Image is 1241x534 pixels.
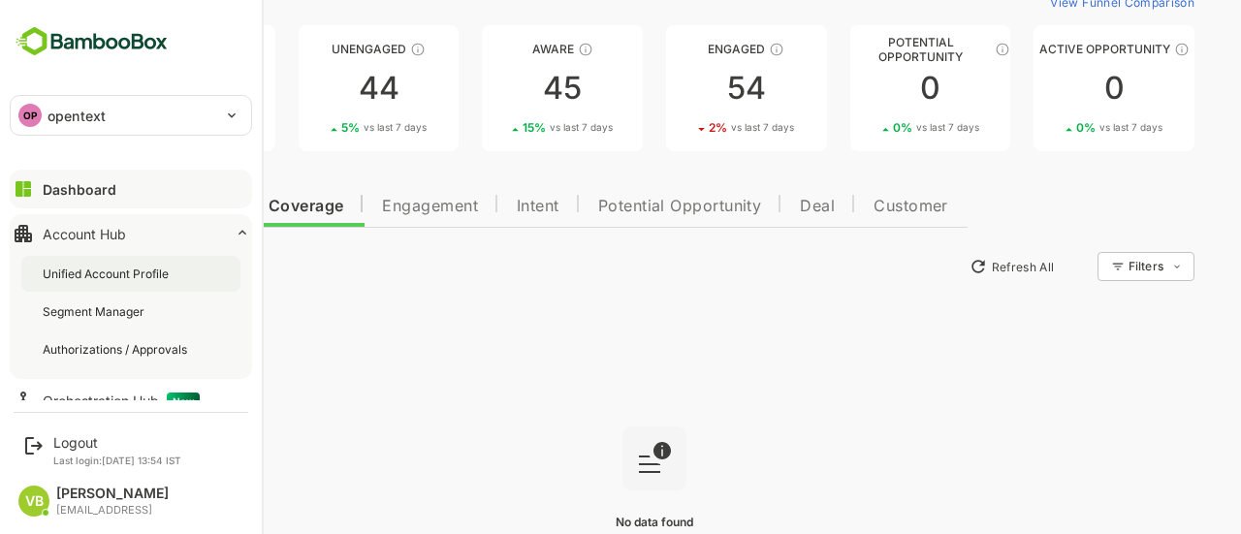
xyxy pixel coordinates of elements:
div: Aware [414,42,575,56]
a: Active OpportunityThese accounts have open opportunities which might be at any of the Sales Stage... [966,25,1127,151]
div: These accounts are warm, further nurturing would qualify them to MQAs [701,42,716,57]
div: [EMAIL_ADDRESS] [56,504,169,517]
div: Engaged [598,42,759,56]
a: EngagedThese accounts are warm, further nurturing would qualify them to MQAs542%vs last 7 days [598,25,759,151]
p: Last login: [DATE] 13:54 IST [53,455,181,466]
button: Refresh All [893,251,995,282]
a: UnreachedThese accounts have not been engaged with for a defined time period2125%vs last 7 days [47,25,207,151]
div: OPopentext [11,96,251,135]
div: [PERSON_NAME] [56,486,169,502]
a: UnengagedThese accounts have not shown enough engagement and need nurturing445%vs last 7 days [231,25,392,151]
a: Potential OpportunityThese accounts are MQAs and can be passed on to Inside Sales00%vs last 7 days [782,25,943,151]
div: OP [18,104,42,127]
span: New [167,393,200,410]
div: These accounts have not shown enough engagement and need nurturing [342,42,358,57]
button: Account Hub [10,214,252,253]
div: Account Hub [43,226,126,242]
div: VB [18,486,49,517]
div: 25 % [86,120,178,135]
span: Data Quality and Coverage [66,199,275,214]
span: No data found [548,515,625,529]
div: These accounts are MQAs and can be passed on to Inside Sales [927,42,942,57]
span: Customer [806,199,880,214]
span: vs last 7 days [1032,120,1095,135]
div: These accounts have open opportunities which might be at any of the Sales Stages [1106,42,1122,57]
div: Unreached [47,42,207,56]
span: vs last 7 days [115,120,178,135]
div: 0 % [1008,120,1095,135]
span: vs last 7 days [296,120,359,135]
div: 0 % [825,120,911,135]
div: 5 % [273,120,359,135]
div: These accounts have not been engaged with for a defined time period [158,42,174,57]
span: Potential Opportunity [530,199,694,214]
a: AwareThese accounts have just entered the buying cycle and need further nurturing4515%vs last 7 days [414,25,575,151]
span: Intent [449,199,492,214]
div: 45 [414,73,575,104]
div: Orchestration Hub [43,393,200,410]
div: 2 % [641,120,726,135]
div: Dashboard [43,181,116,198]
div: Unengaged [231,42,392,56]
button: Orchestration HubNew [10,382,252,421]
span: vs last 7 days [663,120,726,135]
div: Potential Opportunity [782,42,943,56]
span: vs last 7 days [482,120,545,135]
span: Engagement [314,199,410,214]
div: Segment Manager [43,303,148,320]
div: 54 [598,73,759,104]
div: Logout [53,434,181,451]
button: New Insights [47,249,188,284]
p: opentext [48,106,106,126]
div: These accounts have just entered the buying cycle and need further nurturing [510,42,525,57]
button: Dashboard [10,170,252,208]
div: 0 [966,73,1127,104]
div: 0 [782,73,943,104]
div: 44 [231,73,392,104]
img: BambooboxFullLogoMark.5f36c76dfaba33ec1ec1367b70bb1252.svg [10,23,174,60]
div: Unified Account Profile [43,266,173,282]
div: 15 % [455,120,545,135]
span: vs last 7 days [848,120,911,135]
div: 21 [47,73,207,104]
span: Deal [732,199,767,214]
div: Filters [1059,249,1127,284]
div: Authorizations / Approvals [43,341,191,358]
div: Active Opportunity [966,42,1127,56]
div: Filters [1061,259,1096,273]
